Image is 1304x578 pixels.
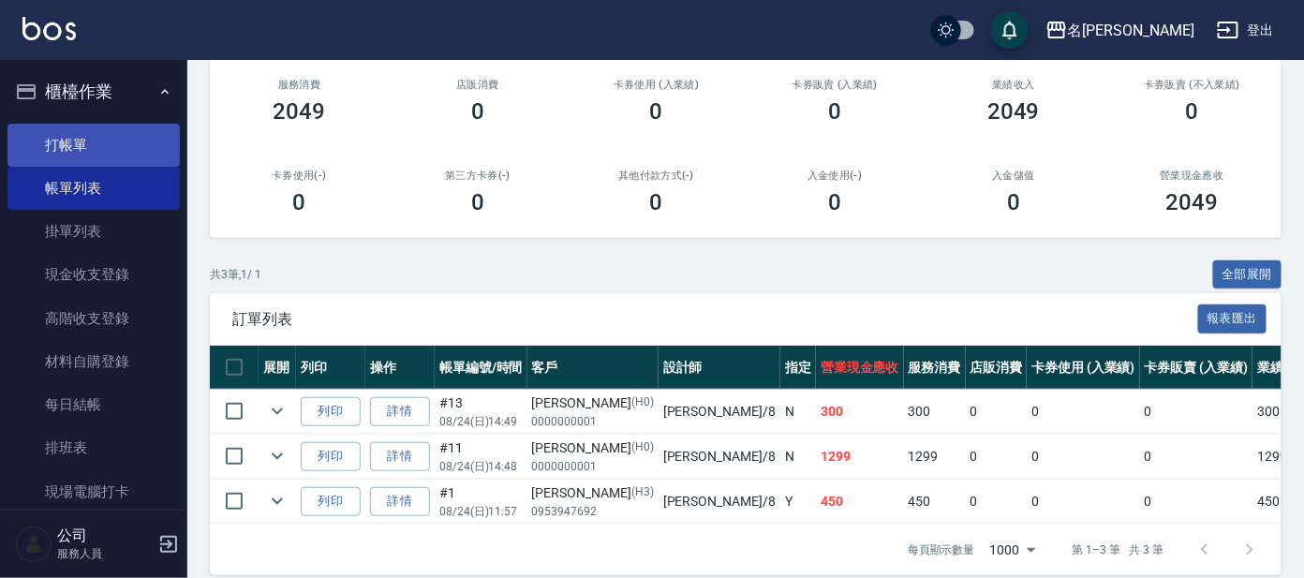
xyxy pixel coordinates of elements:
p: 第 1–3 筆 共 3 筆 [1073,541,1163,558]
h3: 0 [828,98,841,125]
h2: 卡券販賣 (入業績) [768,79,902,91]
h2: 卡券使用 (入業績) [589,79,723,91]
img: Person [15,526,52,563]
div: 1000 [983,525,1043,575]
h2: 第三方卡券(-) [411,170,545,182]
button: expand row [263,397,291,425]
img: Logo [22,17,76,40]
a: 掛單列表 [7,210,180,253]
p: 每頁顯示數量 [908,541,975,558]
th: 營業現金應收 [816,346,904,390]
td: #11 [435,435,527,479]
td: 0 [1027,390,1140,434]
td: 450 [904,480,966,524]
h2: 營業現金應收 [1125,170,1259,182]
button: expand row [263,442,291,470]
p: 0953947692 [532,503,654,520]
h5: 公司 [57,526,153,545]
td: N [780,435,816,479]
h3: 0 [471,189,484,215]
a: 材料自購登錄 [7,340,180,383]
a: 打帳單 [7,124,180,167]
button: 櫃檯作業 [7,67,180,116]
p: 08/24 (日) 11:57 [439,503,523,520]
button: 列印 [301,442,361,471]
th: 展開 [259,346,296,390]
h3: 0 [650,189,663,215]
td: 300 [904,390,966,434]
h3: 0 [1007,189,1020,215]
td: 0 [1140,480,1253,524]
td: 0 [1140,390,1253,434]
span: 訂單列表 [232,310,1198,329]
td: #13 [435,390,527,434]
h3: 0 [471,98,484,125]
h2: 卡券販賣 (不入業績) [1125,79,1259,91]
h2: 店販消費 [411,79,545,91]
a: 現場電腦打卡 [7,470,180,513]
h2: 其他付款方式(-) [589,170,723,182]
button: 列印 [301,487,361,516]
h3: 2049 [1166,189,1219,215]
a: 詳情 [370,487,430,516]
h3: 服務消費 [232,79,366,91]
p: 0000000001 [532,413,654,430]
a: 現金收支登錄 [7,253,180,296]
h2: 卡券使用(-) [232,170,366,182]
h3: 0 [650,98,663,125]
td: 300 [816,390,904,434]
p: 08/24 (日) 14:48 [439,458,523,475]
th: 指定 [780,346,816,390]
h3: 0 [828,189,841,215]
th: 客戶 [527,346,659,390]
a: 排班表 [7,426,180,469]
td: 1299 [904,435,966,479]
a: 帳單列表 [7,167,180,210]
p: 共 3 筆, 1 / 1 [210,266,261,283]
h2: 入金儲值 [947,170,1081,182]
td: 0 [1140,435,1253,479]
td: 0 [966,435,1028,479]
td: N [780,390,816,434]
td: #1 [435,480,527,524]
a: 詳情 [370,397,430,426]
div: [PERSON_NAME] [532,438,654,458]
button: 報表匯出 [1198,304,1267,333]
h2: 業績收入 [947,79,1081,91]
button: save [991,11,1029,49]
a: 詳情 [370,442,430,471]
td: 0 [1027,435,1140,479]
th: 設計師 [659,346,780,390]
p: (H3) [631,483,654,503]
h3: 2049 [273,98,325,125]
td: Y [780,480,816,524]
td: 0 [966,480,1028,524]
button: 全部展開 [1213,260,1282,289]
h3: 2049 [987,98,1040,125]
p: 服務人員 [57,545,153,562]
button: expand row [263,487,291,515]
h2: 入金使用(-) [768,170,902,182]
button: 名[PERSON_NAME] [1038,11,1202,50]
button: 列印 [301,397,361,426]
td: [PERSON_NAME] /8 [659,435,780,479]
th: 帳單編號/時間 [435,346,527,390]
a: 高階收支登錄 [7,297,180,340]
th: 服務消費 [904,346,966,390]
div: 名[PERSON_NAME] [1068,19,1194,42]
a: 報表匯出 [1198,309,1267,327]
th: 卡券販賣 (入業績) [1140,346,1253,390]
td: 1299 [816,435,904,479]
td: 0 [1027,480,1140,524]
h3: 0 [1186,98,1199,125]
p: 0000000001 [532,458,654,475]
td: 0 [966,390,1028,434]
p: (H0) [631,393,654,413]
th: 店販消費 [966,346,1028,390]
td: [PERSON_NAME] /8 [659,390,780,434]
h3: 0 [292,189,305,215]
th: 卡券使用 (入業績) [1027,346,1140,390]
th: 列印 [296,346,365,390]
button: 登出 [1209,13,1282,48]
div: [PERSON_NAME] [532,393,654,413]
